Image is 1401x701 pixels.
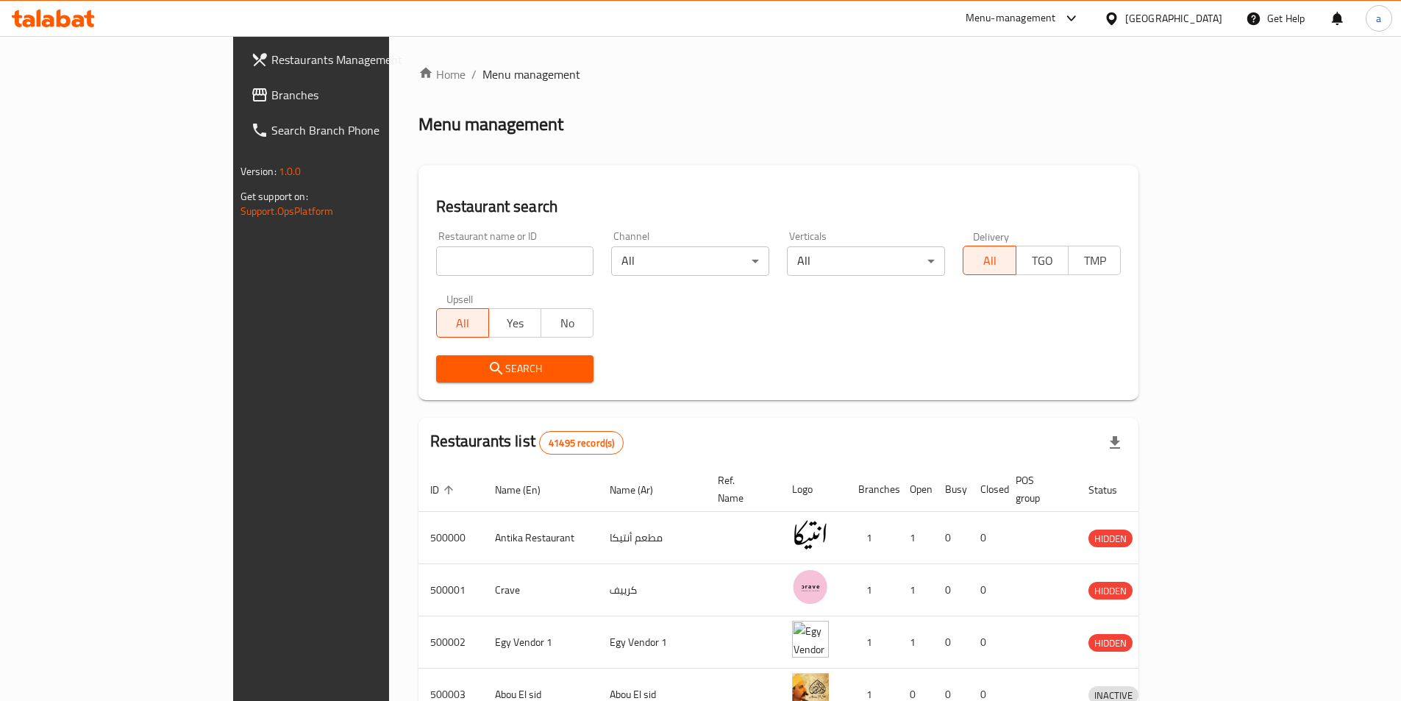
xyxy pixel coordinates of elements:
[239,42,467,77] a: Restaurants Management
[436,246,594,276] input: Search for restaurant name or ID..
[792,621,829,658] img: Egy Vendor 1
[271,86,455,104] span: Branches
[436,308,489,338] button: All
[471,65,477,83] li: /
[933,564,969,616] td: 0
[963,246,1016,275] button: All
[443,313,483,334] span: All
[430,430,624,455] h2: Restaurants list
[973,231,1010,241] label: Delivery
[483,616,598,669] td: Egy Vendor 1
[539,431,624,455] div: Total records count
[240,202,334,221] a: Support.OpsPlatform
[966,10,1056,27] div: Menu-management
[1097,425,1133,460] div: Export file
[547,313,588,334] span: No
[792,569,829,605] img: Crave
[969,564,1004,616] td: 0
[933,467,969,512] th: Busy
[240,162,277,181] span: Version:
[598,616,706,669] td: Egy Vendor 1
[780,467,846,512] th: Logo
[418,113,563,136] h2: Menu management
[430,481,458,499] span: ID
[1088,583,1133,599] span: HIDDEN
[279,162,302,181] span: 1.0.0
[1068,246,1121,275] button: TMP
[482,65,580,83] span: Menu management
[495,313,535,334] span: Yes
[933,512,969,564] td: 0
[271,51,455,68] span: Restaurants Management
[1088,530,1133,547] div: HIDDEN
[240,187,308,206] span: Get support on:
[1376,10,1381,26] span: a
[598,564,706,616] td: كرييف
[541,308,593,338] button: No
[610,481,672,499] span: Name (Ar)
[969,250,1010,271] span: All
[540,436,623,450] span: 41495 record(s)
[898,616,933,669] td: 1
[436,196,1122,218] h2: Restaurant search
[898,512,933,564] td: 1
[787,246,945,276] div: All
[448,360,582,378] span: Search
[239,77,467,113] a: Branches
[846,467,898,512] th: Branches
[271,121,455,139] span: Search Branch Phone
[1088,481,1136,499] span: Status
[969,512,1004,564] td: 0
[611,246,769,276] div: All
[898,564,933,616] td: 1
[846,564,898,616] td: 1
[495,481,560,499] span: Name (En)
[446,293,474,304] label: Upsell
[969,616,1004,669] td: 0
[846,512,898,564] td: 1
[1016,246,1069,275] button: TGO
[1088,530,1133,547] span: HIDDEN
[488,308,541,338] button: Yes
[1125,10,1222,26] div: [GEOGRAPHIC_DATA]
[718,472,763,507] span: Ref. Name
[418,65,1139,83] nav: breadcrumb
[1074,250,1115,271] span: TMP
[846,616,898,669] td: 1
[598,512,706,564] td: مطعم أنتيكا
[483,564,598,616] td: Crave
[483,512,598,564] td: Antika Restaurant
[436,355,594,382] button: Search
[969,467,1004,512] th: Closed
[933,616,969,669] td: 0
[898,467,933,512] th: Open
[1016,472,1059,507] span: POS group
[1088,635,1133,652] span: HIDDEN
[1022,250,1063,271] span: TGO
[792,516,829,553] img: Antika Restaurant
[239,113,467,148] a: Search Branch Phone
